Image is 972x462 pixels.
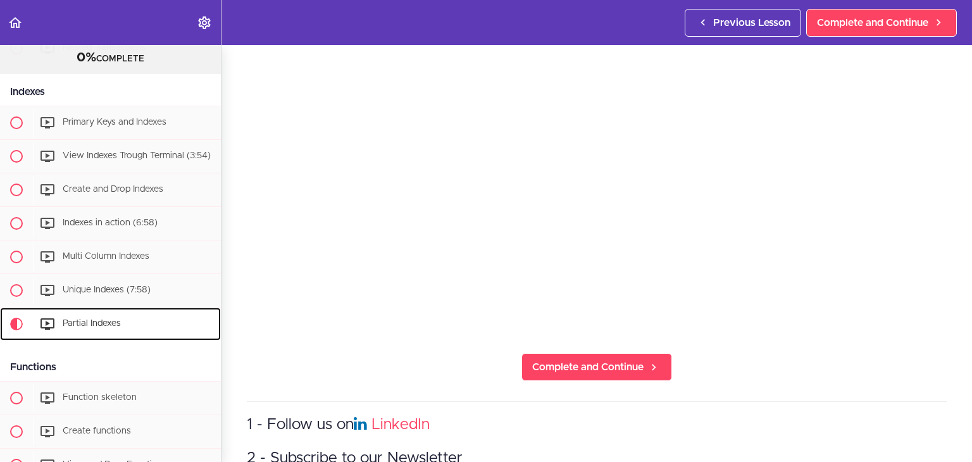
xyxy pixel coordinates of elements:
span: Unique Indexes (7:58) [63,285,151,294]
span: Create functions [63,427,131,435]
h3: 1 - Follow us on [247,415,947,435]
span: Multi Column Indexes [63,252,149,261]
span: Complete and Continue [532,359,644,375]
span: View Indexes Trough Terminal (3:54) [63,151,211,160]
a: Previous Lesson [685,9,801,37]
div: COMPLETE [16,50,205,66]
a: LinkedIn [371,417,430,432]
a: Complete and Continue [521,353,672,381]
span: Primary Keys and Indexes [63,118,166,127]
span: Complete and Continue [817,15,928,30]
span: Partial Indexes [63,319,121,328]
svg: Settings Menu [197,15,212,30]
span: Create and Drop Indexes [63,185,163,194]
svg: Back to course curriculum [8,15,23,30]
span: Previous Lesson [713,15,790,30]
span: Function skeleton [63,393,137,402]
a: Complete and Continue [806,9,957,37]
span: Indexes in action (6:58) [63,218,158,227]
span: 0% [77,51,96,64]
